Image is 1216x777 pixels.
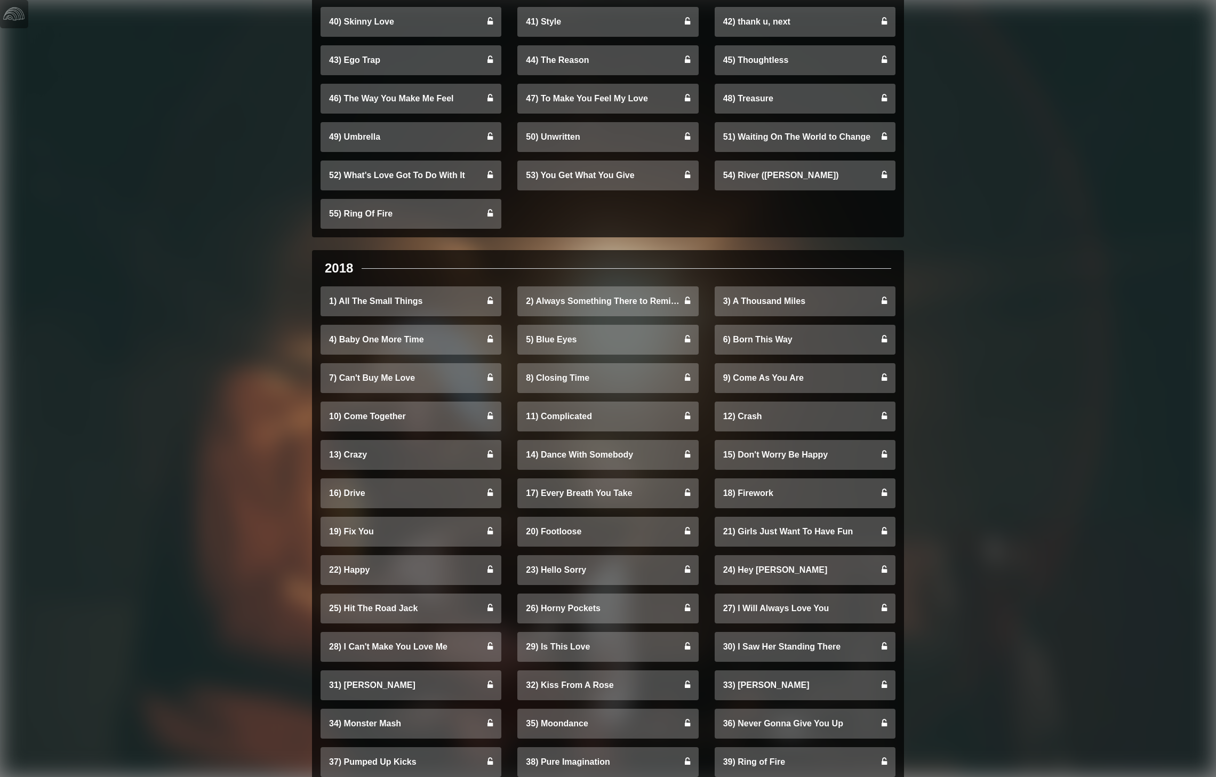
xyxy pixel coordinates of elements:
[321,555,501,585] a: 22) Happy
[321,363,501,393] a: 7) Can't Buy Me Love
[715,478,895,508] a: 18) Firework
[517,7,698,37] a: 41) Style
[715,7,895,37] a: 42) thank u, next
[321,45,501,75] a: 43) Ego Trap
[517,555,698,585] a: 23) Hello Sorry
[517,402,698,431] a: 11) Complicated
[321,747,501,777] a: 37) Pumped Up Kicks
[321,402,501,431] a: 10) Come Together
[715,747,895,777] a: 39) Ring of Fire
[715,555,895,585] a: 24) Hey [PERSON_NAME]
[517,161,698,190] a: 53) You Get What You Give
[517,45,698,75] a: 44) The Reason
[715,632,895,662] a: 30) I Saw Her Standing There
[715,45,895,75] a: 45) Thoughtless
[321,122,501,152] a: 49) Umbrella
[321,709,501,739] a: 34) Monster Mash
[517,709,698,739] a: 35) Moondance
[321,517,501,547] a: 19) Fix You
[325,259,353,278] div: 2018
[321,478,501,508] a: 16) Drive
[321,199,501,229] a: 55) Ring Of Fire
[321,594,501,623] a: 25) Hit The Road Jack
[517,594,698,623] a: 26) Horny Pockets
[715,325,895,355] a: 6) Born This Way
[715,517,895,547] a: 21) Girls Just Want To Have Fun
[321,161,501,190] a: 52) What's Love Got To Do With It
[517,747,698,777] a: 38) Pure Imagination
[715,594,895,623] a: 27) I Will Always Love You
[517,440,698,470] a: 14) Dance With Somebody
[517,325,698,355] a: 5) Blue Eyes
[517,670,698,700] a: 32) Kiss From A Rose
[715,440,895,470] a: 15) Don't Worry Be Happy
[517,122,698,152] a: 50) Unwritten
[3,3,25,25] img: logo-white-4c48a5e4bebecaebe01ca5a9d34031cfd3d4ef9ae749242e8c4bf12ef99f53e8.png
[715,286,895,316] a: 3) A Thousand Miles
[321,632,501,662] a: 28) I Can't Make You Love Me
[715,84,895,114] a: 48) Treasure
[715,122,895,152] a: 51) Waiting On The World to Change
[321,325,501,355] a: 4) Baby One More Time
[715,709,895,739] a: 36) Never Gonna Give You Up
[321,440,501,470] a: 13) Crazy
[715,402,895,431] a: 12) Crash
[517,363,698,393] a: 8) Closing Time
[517,517,698,547] a: 20) Footloose
[517,632,698,662] a: 29) Is This Love
[321,7,501,37] a: 40) Skinny Love
[517,84,698,114] a: 47) To Make You Feel My Love
[321,286,501,316] a: 1) All The Small Things
[715,670,895,700] a: 33) [PERSON_NAME]
[715,161,895,190] a: 54) River ([PERSON_NAME])
[517,286,698,316] a: 2) Always Something There to Remind Me
[321,670,501,700] a: 31) [PERSON_NAME]
[321,84,501,114] a: 46) The Way You Make Me Feel
[715,363,895,393] a: 9) Come As You Are
[517,478,698,508] a: 17) Every Breath You Take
